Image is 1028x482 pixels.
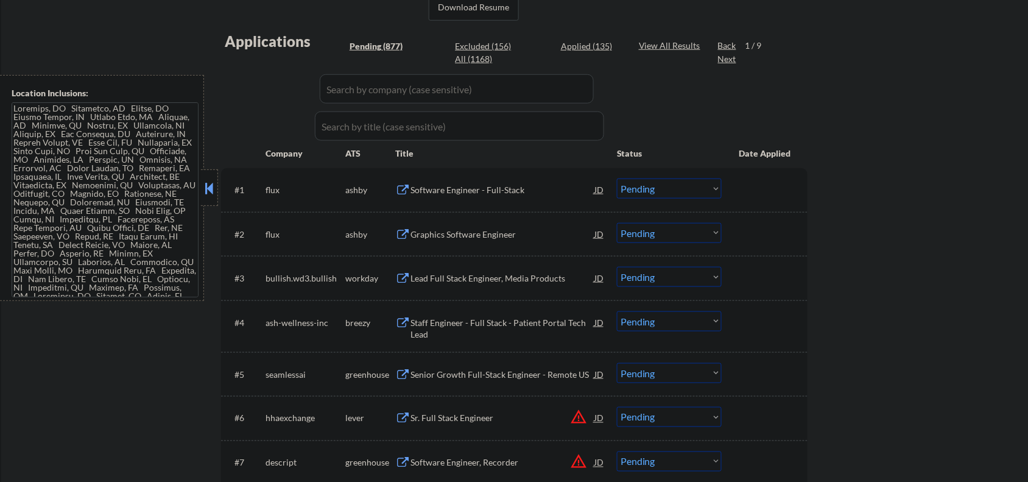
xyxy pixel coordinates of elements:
div: flux [266,229,345,241]
div: lever [345,413,395,425]
div: All (1168) [455,53,516,65]
div: #7 [234,457,256,469]
div: bullish.wd3.bullish [266,272,345,285]
div: Staff Engineer - Full Stack - Patient Portal Tech Lead [410,317,594,341]
div: #2 [234,229,256,241]
div: hhaexchange [266,413,345,425]
div: View All Results [639,40,704,52]
button: warning_amber [570,409,587,426]
div: Company [266,147,345,160]
div: ashby [345,184,395,196]
div: ATS [345,147,395,160]
div: #3 [234,272,256,285]
div: Date Applied [739,147,793,160]
div: #6 [234,413,256,425]
div: Senior Growth Full-Stack Engineer - Remote US [410,369,594,381]
div: JD [593,223,605,245]
div: #4 [234,317,256,329]
div: JD [593,267,605,289]
div: ash-wellness-inc [266,317,345,329]
div: flux [266,184,345,196]
input: Search by title (case sensitive) [315,112,604,141]
div: Next [718,53,738,65]
div: Applications [225,34,345,49]
div: Software Engineer, Recorder [410,457,594,469]
div: Title [395,147,605,160]
div: #5 [234,369,256,381]
div: Lead Full Stack Engineer, Media Products [410,272,594,285]
input: Search by company (case sensitive) [320,74,594,104]
div: Applied (135) [561,40,622,52]
div: #1 [234,184,256,196]
div: workday [345,272,395,285]
div: Location Inclusions: [12,87,199,99]
div: Excluded (156) [455,40,516,52]
div: greenhouse [345,369,395,381]
div: JD [593,407,605,429]
div: greenhouse [345,457,395,469]
div: Pending (877) [350,40,410,52]
div: JD [593,363,605,385]
div: descript [266,457,345,469]
div: JD [593,311,605,333]
button: warning_amber [570,453,587,470]
div: Back [718,40,738,52]
div: Software Engineer - Full-Stack [410,184,594,196]
div: ashby [345,229,395,241]
div: Graphics Software Engineer [410,229,594,241]
div: JD [593,452,605,473]
div: JD [593,179,605,200]
div: breezy [345,317,395,329]
div: Sr. Full Stack Engineer [410,413,594,425]
div: Status [617,142,722,164]
div: 1 / 9 [745,40,773,52]
div: seamlessai [266,369,345,381]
